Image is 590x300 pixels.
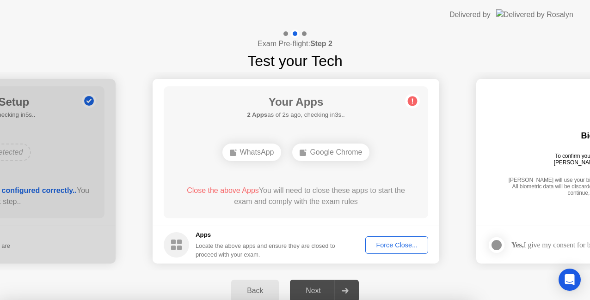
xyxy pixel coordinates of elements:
strong: Yes, [511,241,523,249]
b: 2 Apps [247,111,267,118]
div: Open Intercom Messenger [559,269,581,291]
div: Google Chrome [292,144,369,161]
div: Back [234,287,276,295]
div: Next [293,287,334,295]
span: Close the above Apps [187,186,259,194]
div: You will need to close these apps to start the exam and comply with the exam rules [177,185,415,207]
div: Force Close... [369,241,425,249]
div: Locate the above apps and ensure they are closed to proceed with your exam. [196,241,336,259]
img: Delivered by Rosalyn [496,9,573,20]
h1: Test your Tech [247,50,343,72]
h4: Exam Pre-flight: [258,38,332,49]
div: WhatsApp [222,144,282,161]
h5: as of 2s ago, checking in3s.. [247,110,344,120]
div: Delivered by [449,9,491,20]
h5: Apps [196,230,336,240]
b: Step 2 [310,40,332,48]
h1: Your Apps [247,94,344,110]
